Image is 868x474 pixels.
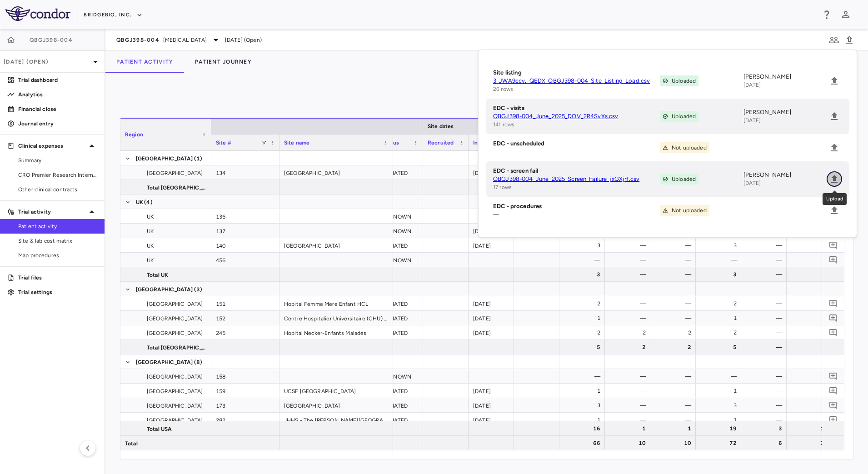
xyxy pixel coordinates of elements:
div: Upload [823,193,847,205]
h6: Site listing [493,69,660,77]
span: Not uploaded [672,144,707,152]
svg: Add comment [829,299,838,308]
div: 2 [568,325,600,340]
div: JHHS - The [PERSON_NAME][GEOGRAPHIC_DATA][PERSON_NAME] [279,413,393,427]
div: 159 [211,384,279,398]
div: 66 [568,436,600,450]
div: — [749,253,782,267]
span: Recruited [428,140,454,146]
span: Total [GEOGRAPHIC_DATA] [147,180,206,195]
div: 3 [568,267,600,282]
span: [DATE] [743,82,761,88]
svg: Add comment [829,372,838,380]
span: UK [136,195,143,210]
button: Add comment [827,384,839,397]
svg: Add comment [829,415,838,424]
span: Initiated [473,140,494,146]
div: 3 [704,398,737,413]
span: [GEOGRAPHIC_DATA] [147,166,203,180]
div: [DATE] [469,311,514,325]
div: — [613,238,646,253]
span: [GEOGRAPHIC_DATA] [147,384,203,399]
div: [GEOGRAPHIC_DATA] [279,398,393,412]
div: — [749,267,782,282]
button: Patient Activity [105,51,184,73]
div: 1 [795,311,828,325]
div: 10 [658,436,691,450]
span: [GEOGRAPHIC_DATA] [147,369,203,384]
p: Clinical expenses [18,142,86,150]
div: 2 [658,325,691,340]
div: 3 [704,238,737,253]
span: (3) [194,282,202,297]
svg: Add comment [829,241,838,249]
span: [GEOGRAPHIC_DATA] [147,326,203,340]
div: 3 [795,238,828,253]
svg: Add comment [829,314,838,322]
div: Centre Hospitalier Universitaire (CHU) de [GEOGRAPHIC_DATA] - [GEOGRAPHIC_DATA] [279,311,393,325]
div: [DATE] [469,224,514,238]
p: Analytics [18,90,97,99]
div: — [613,398,646,413]
p: Trial settings [18,288,97,296]
div: 1 [795,384,828,398]
div: 137 [211,224,279,238]
div: — [658,311,691,325]
span: CRO Premier Research International [18,171,97,179]
span: 141 rows [493,121,514,128]
span: Upload [827,140,842,155]
div: 3 [568,398,600,413]
div: 19 [795,421,828,436]
p: Trial dashboard [18,76,97,84]
div: — [658,238,691,253]
span: Uploaded [672,112,696,120]
div: [DATE] [469,384,514,398]
div: 2 [568,296,600,311]
div: — [658,369,691,384]
div: 10 [613,436,646,450]
div: 1 [658,421,691,436]
div: 1 [568,384,600,398]
a: QBGJ398-004_June_2025_Screen_Failure_jxGXjrf.csv [493,175,660,183]
span: Patient activity [18,222,97,230]
div: 2 [795,325,828,340]
div: [DATE] [469,398,514,412]
div: 3 [749,421,782,436]
span: Map procedures [18,251,97,259]
div: INITIATED [378,296,423,310]
h6: EDC - visits [493,104,660,112]
span: Upload [827,109,842,124]
div: — [749,238,782,253]
div: — [658,253,691,267]
span: Site & lab cost matrix [18,237,97,245]
button: Add comment [827,297,839,309]
div: — [749,296,782,311]
div: 152 [211,311,279,325]
div: — [568,253,600,267]
span: QBGJ398-004 [116,36,160,44]
span: Uploaded [672,77,696,85]
span: [DATE] (Open) [225,36,262,44]
button: Add comment [827,414,839,426]
div: [DATE] [469,325,514,339]
span: Uploaded [672,175,696,183]
div: — [613,267,646,282]
div: INITIATED [378,311,423,325]
button: Add comment [827,326,839,339]
span: Site name [284,140,309,146]
div: INITIATED [378,384,423,398]
svg: Add comment [829,255,838,264]
div: INITIATED [378,165,423,180]
div: — [749,398,782,413]
button: Add comment [827,312,839,324]
span: (4) [144,195,152,210]
div: [DATE] [469,296,514,310]
h6: EDC - procedures [493,202,660,210]
span: — [493,211,499,218]
span: [GEOGRAPHIC_DATA] [147,297,203,311]
span: UK [147,210,154,224]
div: 6 [749,436,782,450]
div: Hopital Femme Mere Enfant HCL [279,296,393,310]
span: UK [147,253,154,268]
p: Journal entry [18,120,97,128]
